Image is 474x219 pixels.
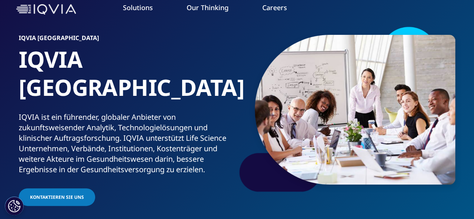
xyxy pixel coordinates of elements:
h6: IQVIA [GEOGRAPHIC_DATA] [19,35,234,45]
span: Kontaktieren Sie uns [30,194,84,200]
a: Our Thinking [187,3,229,12]
a: Kontaktieren Sie uns [19,188,95,206]
h1: IQVIA [GEOGRAPHIC_DATA] [19,45,234,112]
div: IQVIA ist ein führender, globaler Anbieter von zukunftsweisender Analytik, Technologielösungen un... [19,112,234,175]
a: Careers [262,3,287,12]
a: Solutions [123,3,153,12]
button: Cookie-Einstellungen [5,197,24,215]
img: 877_businesswoman-leading-meeting.jpg [255,35,455,185]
